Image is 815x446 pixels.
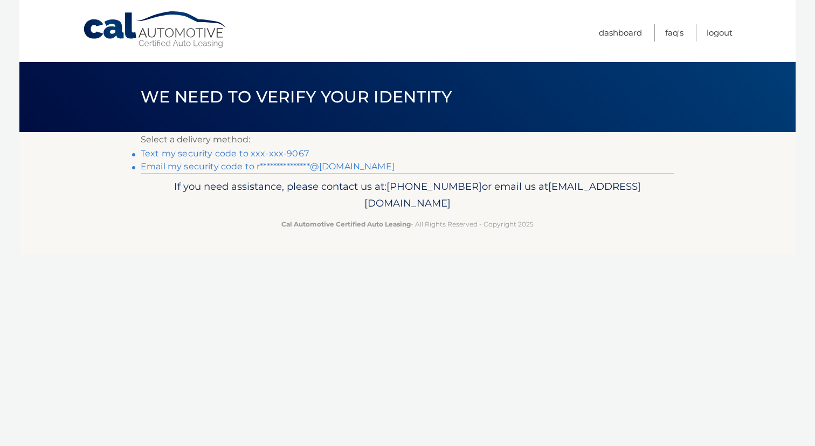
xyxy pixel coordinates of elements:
[665,24,683,42] a: FAQ's
[141,132,674,147] p: Select a delivery method:
[599,24,642,42] a: Dashboard
[281,220,411,228] strong: Cal Automotive Certified Auto Leasing
[707,24,733,42] a: Logout
[386,180,482,193] span: [PHONE_NUMBER]
[141,87,452,107] span: We need to verify your identity
[148,218,667,230] p: - All Rights Reserved - Copyright 2025
[148,178,667,212] p: If you need assistance, please contact us at: or email us at
[82,11,228,49] a: Cal Automotive
[141,148,309,159] a: Text my security code to xxx-xxx-9067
